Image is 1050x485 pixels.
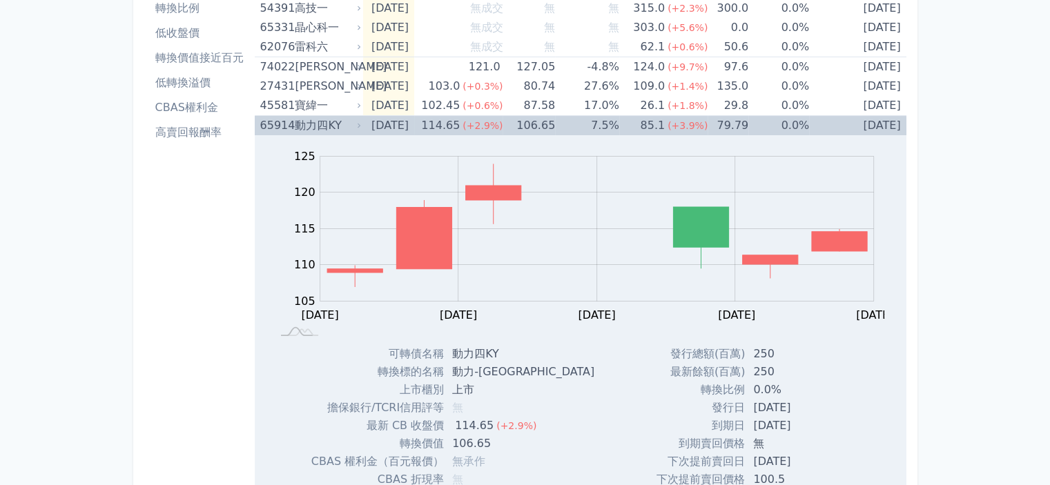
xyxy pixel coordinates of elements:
[748,77,809,96] td: 0.0%
[657,345,745,363] td: 發行總額(百萬)
[608,40,619,53] span: 無
[555,77,619,96] td: 27.6%
[418,116,463,135] div: 114.65
[418,96,463,115] div: 102.45
[748,116,809,136] td: 0.0%
[708,77,748,96] td: 135.0
[363,77,414,96] td: [DATE]
[496,420,536,431] span: (+2.9%)
[657,453,745,471] td: 下次提前賣回日
[708,96,748,116] td: 29.8
[809,96,906,116] td: [DATE]
[657,399,745,417] td: 發行日
[748,57,809,77] td: 0.0%
[452,417,496,435] div: 114.65
[463,100,503,111] span: (+0.6%)
[544,1,555,14] span: 無
[260,37,292,57] div: 62076
[745,453,849,471] td: [DATE]
[668,41,708,52] span: (+0.6%)
[150,97,249,119] a: CBAS權利金
[295,37,358,57] div: 雷科六
[311,363,444,381] td: 轉換標的名稱
[469,21,503,34] span: 無成交
[748,18,809,37] td: 0.0%
[363,96,414,116] td: [DATE]
[668,61,708,72] span: (+9.7%)
[745,435,849,453] td: 無
[150,72,249,94] a: 低轉換溢價
[503,57,555,77] td: 127.05
[708,37,748,57] td: 50.6
[150,47,249,69] a: 轉換價值接近百元
[260,18,292,37] div: 65331
[555,57,619,77] td: -4.8%
[150,121,249,143] a: 高賣回報酬率
[363,37,414,57] td: [DATE]
[301,308,338,321] tspan: [DATE]
[469,1,503,14] span: 無成交
[657,417,745,435] td: 到期日
[608,1,619,14] span: 無
[745,381,849,399] td: 0.0%
[294,186,315,199] tspan: 120
[150,75,249,91] li: 低轉換溢價
[295,57,358,77] div: [PERSON_NAME]
[555,116,619,136] td: 7.5%
[260,116,292,135] div: 65914
[469,40,503,53] span: 無成交
[809,77,906,96] td: [DATE]
[630,18,668,37] div: 303.0
[444,345,605,363] td: 動力四KY
[809,116,906,136] td: [DATE]
[150,22,249,44] a: 低收盤價
[544,21,555,34] span: 無
[444,381,605,399] td: 上市
[745,417,849,435] td: [DATE]
[440,308,477,321] tspan: [DATE]
[150,99,249,116] li: CBAS權利金
[311,399,444,417] td: 擔保銀行/TCRI信用評等
[657,381,745,399] td: 轉換比例
[311,453,444,471] td: CBAS 權利金（百元報價）
[150,50,249,66] li: 轉換價值接近百元
[718,308,755,321] tspan: [DATE]
[295,77,358,96] div: [PERSON_NAME]
[150,25,249,41] li: 低收盤價
[809,57,906,77] td: [DATE]
[657,435,745,453] td: 到期賣回價格
[748,37,809,57] td: 0.0%
[444,435,605,453] td: 106.65
[809,37,906,57] td: [DATE]
[708,116,748,136] td: 79.79
[668,120,708,131] span: (+3.9%)
[503,77,555,96] td: 80.74
[637,96,668,115] div: 26.1
[544,40,555,53] span: 無
[311,381,444,399] td: 上市櫃別
[745,345,849,363] td: 250
[463,120,503,131] span: (+2.9%)
[260,77,292,96] div: 27431
[425,77,463,96] div: 103.0
[295,116,358,135] div: 動力四KY
[260,96,292,115] div: 45581
[311,345,444,363] td: 可轉債名稱
[466,57,503,77] div: 121.0
[294,258,315,271] tspan: 110
[630,77,668,96] div: 109.0
[748,96,809,116] td: 0.0%
[668,81,708,92] span: (+1.4%)
[444,363,605,381] td: 動力-[GEOGRAPHIC_DATA]
[630,57,668,77] div: 124.0
[856,308,893,321] tspan: [DATE]
[294,222,315,235] tspan: 115
[295,96,358,115] div: 寶緯一
[745,399,849,417] td: [DATE]
[294,150,315,163] tspan: 125
[294,295,315,308] tspan: 105
[555,96,619,116] td: 17.0%
[745,363,849,381] td: 250
[668,3,708,14] span: (+2.3%)
[363,18,414,37] td: [DATE]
